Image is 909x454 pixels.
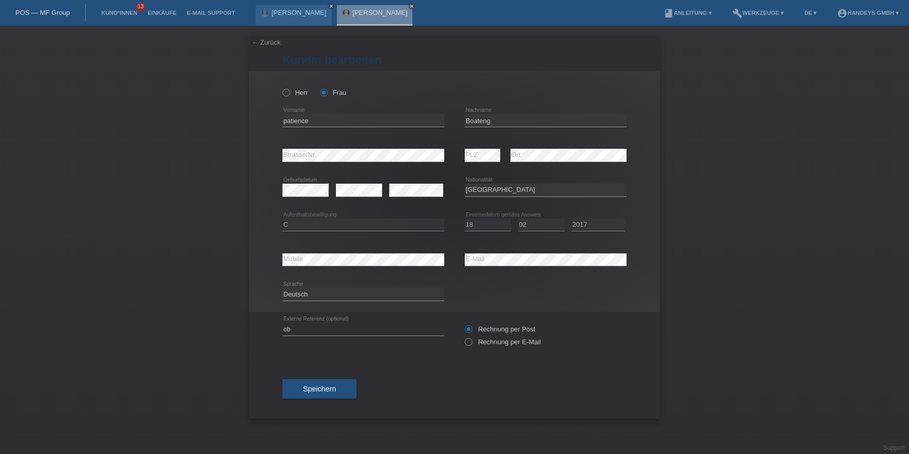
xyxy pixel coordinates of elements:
a: DE ▾ [799,10,822,16]
a: close [408,3,415,10]
input: Rechnung per E-Mail [465,338,471,351]
input: Rechnung per Post [465,325,471,338]
i: account_circle [837,8,847,18]
label: Rechnung per E-Mail [465,338,541,346]
a: [PERSON_NAME] [353,9,408,16]
input: Herr [282,89,289,95]
a: buildWerkzeuge ▾ [727,10,789,16]
a: Support [883,444,905,451]
button: Speichern [282,379,356,399]
a: POS — MF Group [15,9,70,16]
label: Herr [282,89,308,96]
span: Speichern [303,385,336,393]
a: bookAnleitung ▾ [658,10,716,16]
label: Rechnung per Post [465,325,535,333]
span: 13 [136,3,145,11]
a: ← Zurück [252,38,280,46]
a: Einkäufe [142,10,181,16]
a: E-Mail Support [182,10,240,16]
label: Frau [320,89,346,96]
i: book [664,8,674,18]
i: build [732,8,743,18]
a: [PERSON_NAME] [272,9,327,16]
h1: Kundin bearbeiten [282,53,627,66]
i: close [409,4,414,9]
a: close [328,3,335,10]
i: close [329,4,334,9]
a: account_circleHandeys GmbH ▾ [832,10,904,16]
input: Frau [320,89,327,95]
a: Kund*innen [96,10,142,16]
